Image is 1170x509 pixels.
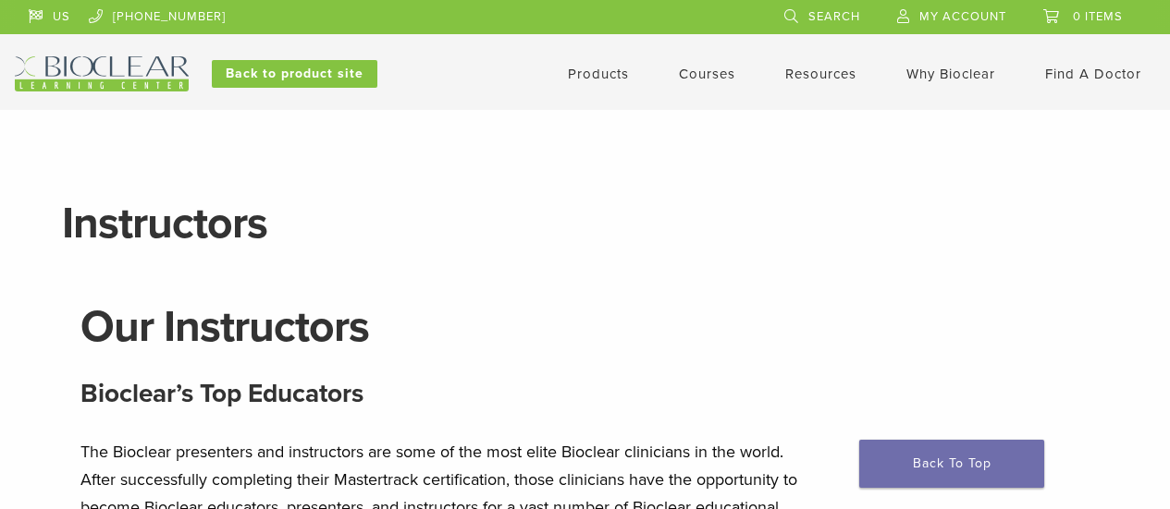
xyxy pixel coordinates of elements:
a: Back to product site [212,60,377,88]
h1: Instructors [62,201,1109,246]
a: Resources [785,66,856,82]
span: 0 items [1073,9,1123,24]
a: Courses [679,66,735,82]
h1: Our Instructors [80,305,1090,349]
a: Find A Doctor [1045,66,1141,82]
img: Bioclear [15,56,189,91]
a: Back To Top [859,440,1044,488]
a: Why Bioclear [906,66,995,82]
h3: Bioclear’s Top Educators [80,371,1090,416]
span: My Account [919,9,1006,24]
a: Products [568,66,629,82]
span: Search [808,9,860,24]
